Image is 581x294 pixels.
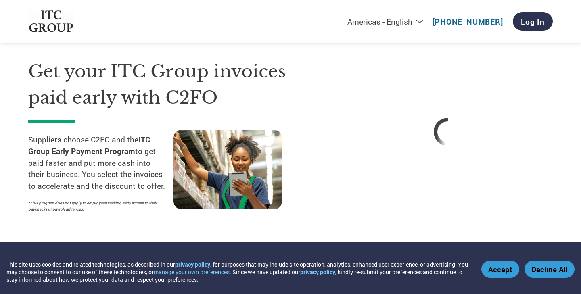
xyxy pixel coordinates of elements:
[154,268,230,276] button: manage your own preferences
[28,200,165,212] p: *This program does not apply to employees seeking early access to their paychecks or payroll adva...
[300,268,335,276] a: privacy policy
[28,134,173,192] p: Suppliers choose C2FO and the to get paid faster and put more cash into their business. You selec...
[28,58,319,111] h1: Get your ITC Group invoices paid early with C2FO
[513,12,553,31] a: Log In
[175,261,210,268] a: privacy policy
[6,261,470,284] div: This site uses cookies and related technologies, as described in our , for purposes that may incl...
[173,130,282,209] img: supply chain worker
[28,134,150,156] strong: ITC Group Early Payment Program
[433,17,503,27] a: [PHONE_NUMBER]
[28,10,74,33] img: ITC Group
[481,261,519,278] button: Accept
[525,261,575,278] button: Decline All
